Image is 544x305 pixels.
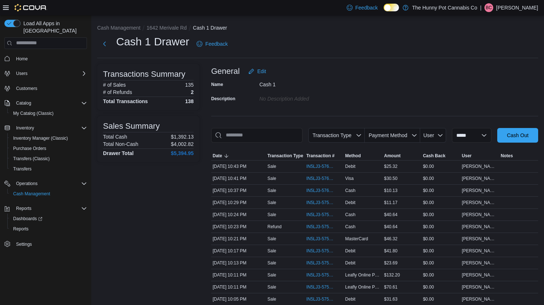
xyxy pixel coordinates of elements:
[306,248,335,254] span: IN5LJ3-5759862
[306,174,342,183] button: IN5LJ3-5760049
[1,178,90,189] button: Operations
[211,198,266,207] div: [DATE] 10:29 PM
[13,84,40,93] a: Customers
[211,67,240,76] h3: General
[13,240,35,249] a: Settings
[13,124,37,132] button: Inventory
[486,3,492,12] span: BC
[462,163,498,169] span: [PERSON_NAME]
[345,200,355,206] span: Debit
[384,188,397,193] span: $10.13
[422,246,460,255] div: $0.00
[185,82,194,88] p: 135
[211,234,266,243] div: [DATE] 10:21 PM
[20,20,87,34] span: Load All Apps in [GEOGRAPHIC_DATA]
[306,186,342,195] button: IN5LJ3-5760012
[422,283,460,291] div: $0.00
[422,234,460,243] div: $0.00
[97,24,538,33] nav: An example of EuiBreadcrumbs
[13,216,42,222] span: Dashboards
[103,150,134,156] h4: Drawer Total
[312,132,351,138] span: Transaction Type
[13,166,31,172] span: Transfers
[384,296,397,302] span: $31.63
[412,3,477,12] p: The Hunny Pot Cannabis Co
[422,198,460,207] div: $0.00
[496,3,538,12] p: [PERSON_NAME]
[462,296,498,302] span: [PERSON_NAME]
[462,284,498,290] span: [PERSON_NAME]
[507,132,528,139] span: Cash Out
[13,204,34,213] button: Reports
[345,188,355,193] span: Cash
[423,153,445,159] span: Cash Back
[4,50,87,268] nav: Complex example
[13,110,54,116] span: My Catalog (Classic)
[462,212,498,218] span: [PERSON_NAME]
[211,128,303,143] input: This is a search bar. As you type, the results lower in the page will automatically filter.
[103,141,138,147] h6: Total Non-Cash
[267,200,276,206] p: Sale
[10,189,87,198] span: Cash Management
[345,296,355,302] span: Debit
[15,4,47,11] img: Cova
[13,99,87,108] span: Catalog
[384,248,397,254] span: $41.80
[345,284,381,290] span: Leafly Online Partner Payment
[10,134,87,143] span: Inventory Manager (Classic)
[306,284,335,290] span: IN5LJ3-5759819
[16,125,34,131] span: Inventory
[267,236,276,242] p: Sale
[97,37,112,51] button: Next
[383,151,421,160] button: Amount
[7,164,90,174] button: Transfers
[10,154,53,163] a: Transfers (Classic)
[16,71,27,76] span: Users
[306,296,335,302] span: IN5LJ3-5759777
[306,163,335,169] span: IN5LJ3-5760064
[13,156,50,162] span: Transfers (Classic)
[10,154,87,163] span: Transfers (Classic)
[267,188,276,193] p: Sale
[211,283,266,291] div: [DATE] 10:11 PM
[7,214,90,224] a: Dashboards
[1,98,90,108] button: Catalog
[13,191,50,197] span: Cash Management
[308,128,365,143] button: Transaction Type
[345,153,361,159] span: Method
[13,226,28,232] span: Reports
[13,54,31,63] a: Home
[355,4,378,11] span: Feedback
[16,241,32,247] span: Settings
[7,189,90,199] button: Cash Management
[13,124,87,132] span: Inventory
[10,144,87,153] span: Purchase Orders
[10,165,34,173] a: Transfers
[13,99,34,108] button: Catalog
[13,54,87,63] span: Home
[267,176,276,181] p: Sale
[462,188,498,193] span: [PERSON_NAME]
[171,150,194,156] h4: $5,394.95
[13,84,87,93] span: Customers
[266,151,305,160] button: Transaction Type
[1,123,90,133] button: Inventory
[1,83,90,94] button: Customers
[16,181,38,187] span: Operations
[1,238,90,249] button: Settings
[1,203,90,214] button: Reports
[422,151,460,160] button: Cash Back
[7,108,90,118] button: My Catalog (Classic)
[345,272,381,278] span: Leafly Online Partner Payment
[13,69,30,78] button: Users
[384,4,399,11] input: Dark Mode
[205,40,228,48] span: Feedback
[344,0,381,15] a: Feedback
[267,260,276,266] p: Sale
[16,100,31,106] span: Catalog
[462,200,498,206] span: [PERSON_NAME]
[10,225,31,233] a: Reports
[306,210,342,219] button: IN5LJ3-5759922
[384,163,397,169] span: $25.32
[384,284,397,290] span: $70.61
